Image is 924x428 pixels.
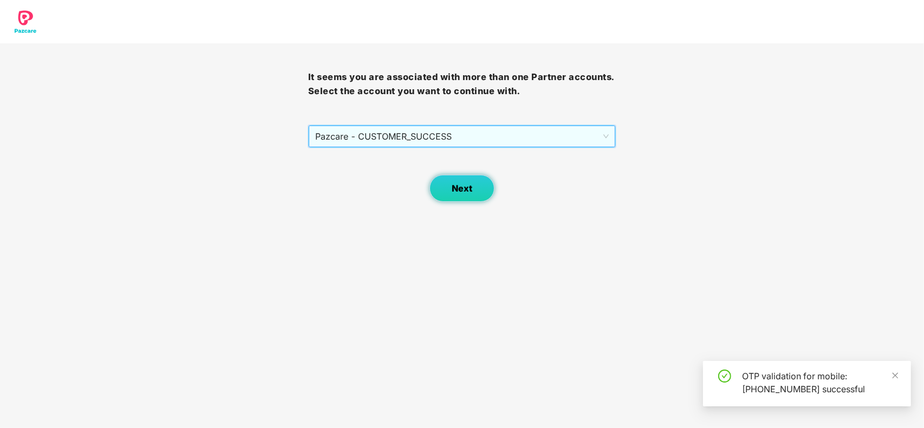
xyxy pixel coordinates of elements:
h3: It seems you are associated with more than one Partner accounts. Select the account you want to c... [308,70,616,98]
span: check-circle [718,370,731,383]
span: close [892,372,899,379]
span: Next [452,183,472,194]
span: Pazcare - CUSTOMER_SUCCESS [315,126,609,147]
button: Next [430,175,494,202]
div: OTP validation for mobile: [PHONE_NUMBER] successful [742,370,898,396]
